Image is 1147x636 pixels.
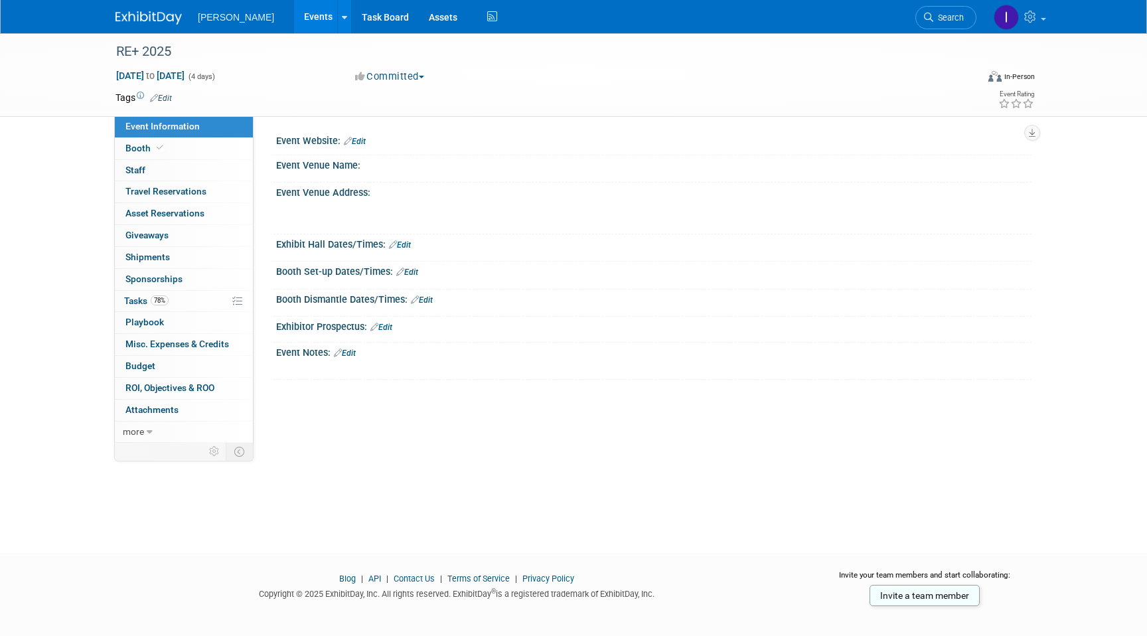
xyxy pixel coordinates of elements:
span: Attachments [125,404,179,415]
td: Toggle Event Tabs [226,443,254,460]
a: Invite a team member [870,585,980,606]
div: Exhibit Hall Dates/Times: [276,234,1032,252]
a: Playbook [115,312,253,333]
span: ROI, Objectives & ROO [125,382,214,393]
span: (4 days) [187,72,215,81]
span: Asset Reservations [125,208,204,218]
span: Playbook [125,317,164,327]
span: | [512,574,520,584]
span: | [383,574,392,584]
div: Exhibitor Prospectus: [276,317,1032,334]
a: Event Information [115,116,253,137]
a: Sponsorships [115,269,253,290]
div: Event Venue Address: [276,183,1032,199]
span: Travel Reservations [125,186,206,197]
span: Staff [125,165,145,175]
td: Personalize Event Tab Strip [203,443,226,460]
img: Isabella DeJulia [994,5,1019,30]
a: Terms of Service [447,574,510,584]
button: Committed [350,70,429,84]
span: | [437,574,445,584]
span: Sponsorships [125,274,183,284]
span: Budget [125,360,155,371]
span: 78% [151,295,169,305]
span: Booth [125,143,166,153]
a: Edit [150,94,172,103]
div: Invite your team members and start collaborating: [818,570,1032,590]
span: to [144,70,157,81]
span: more [123,426,144,437]
a: Budget [115,356,253,377]
a: Tasks78% [115,291,253,312]
div: Booth Set-up Dates/Times: [276,262,1032,279]
span: Search [933,13,964,23]
a: Misc. Expenses & Credits [115,334,253,355]
div: Event Venue Name: [276,155,1032,172]
div: RE+ 2025 [112,40,956,64]
div: Booth Dismantle Dates/Times: [276,289,1032,307]
a: Edit [411,295,433,305]
a: Edit [370,323,392,332]
span: | [358,574,366,584]
a: more [115,422,253,443]
a: Giveaways [115,225,253,246]
a: Shipments [115,247,253,268]
div: Event Format [898,69,1035,89]
a: Travel Reservations [115,181,253,202]
img: ExhibitDay [115,11,182,25]
a: Asset Reservations [115,203,253,224]
a: Booth [115,138,253,159]
span: Shipments [125,252,170,262]
a: Search [915,6,976,29]
div: In-Person [1004,72,1035,82]
a: Edit [334,349,356,358]
a: Edit [396,268,418,277]
a: Blog [339,574,356,584]
a: Contact Us [394,574,435,584]
span: Giveaways [125,230,169,240]
div: Event Rating [998,91,1034,98]
span: [PERSON_NAME] [198,12,274,23]
img: Format-Inperson.png [988,71,1002,82]
a: Attachments [115,400,253,421]
a: Privacy Policy [522,574,574,584]
a: Edit [344,137,366,146]
a: Staff [115,160,253,181]
td: Tags [115,91,172,104]
div: Event Notes: [276,343,1032,360]
div: Event Website: [276,131,1032,148]
div: Copyright © 2025 ExhibitDay, Inc. All rights reserved. ExhibitDay is a registered trademark of Ex... [115,585,798,600]
span: Event Information [125,121,200,131]
span: [DATE] [DATE] [115,70,185,82]
span: Tasks [124,295,169,306]
a: ROI, Objectives & ROO [115,378,253,399]
sup: ® [491,588,496,595]
a: Edit [389,240,411,250]
a: API [368,574,381,584]
i: Booth reservation complete [157,144,163,151]
span: Misc. Expenses & Credits [125,339,229,349]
